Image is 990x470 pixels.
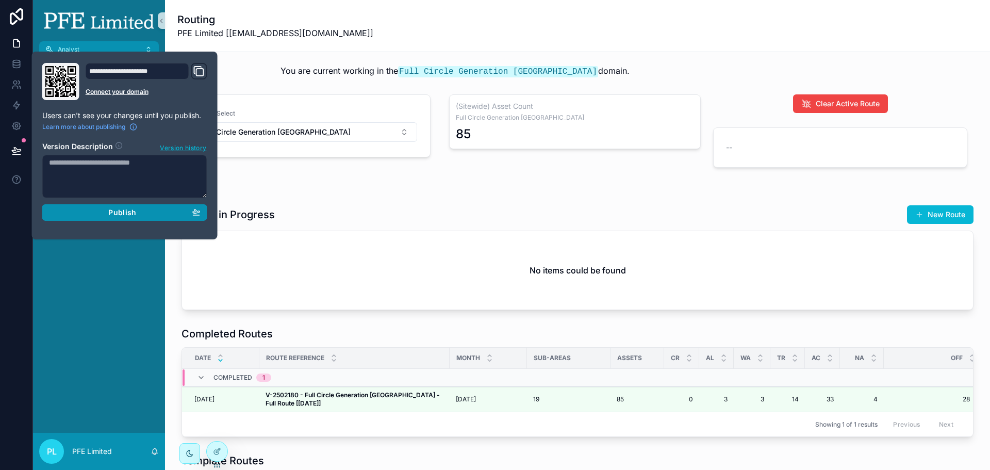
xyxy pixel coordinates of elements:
span: [DATE] [194,395,214,403]
span: [DATE] [456,395,476,403]
span: WA [740,354,751,362]
span: You are current working in the domain. [280,66,630,76]
span: 85 [617,395,624,403]
button: Version history [159,141,207,153]
code: Full Circle Generation [GEOGRAPHIC_DATA] [398,66,598,77]
div: 1 [262,374,265,382]
span: Learn more about publishing [42,123,125,131]
h3: (Sitewide) Asset Count [456,101,694,111]
a: 85 [617,395,658,403]
span: 19 [533,395,539,403]
span: Version history [160,142,206,152]
button: Analyst [39,41,159,58]
span: PL [47,445,57,458]
a: 28 [884,395,970,403]
span: Domain Select [192,109,418,118]
span: Full Circle Generation [GEOGRAPHIC_DATA] [202,127,351,137]
h1: Completed Routes [181,327,273,341]
button: Publish [42,204,207,221]
img: App logo [44,12,154,29]
h1: Routing [177,12,373,27]
a: 4 [846,395,878,403]
button: Select Button [193,122,417,142]
a: Learn more about publishing [42,123,138,131]
span: PFE Limited [[EMAIL_ADDRESS][DOMAIN_NAME]] [177,27,373,39]
span: NA [855,354,864,362]
span: Publish [108,208,136,217]
span: AL [706,354,714,362]
span: Sub-Areas [534,354,571,362]
a: 3 [740,395,764,403]
div: 85 [456,126,471,142]
h2: No items could be found [530,264,626,277]
span: Month [456,354,480,362]
button: Clear Active Route [793,94,888,113]
a: 0 [670,395,693,403]
a: 19 [533,395,604,403]
span: -- [726,142,732,153]
button: New Route [907,205,973,224]
span: Analyst [58,45,79,54]
span: Date [195,354,211,362]
span: Route Reference [266,354,324,362]
a: 14 [777,395,799,403]
p: PFE Limited [72,446,112,457]
h2: Version Description [42,141,113,153]
span: Clear Active Route [816,99,880,109]
span: Completed [213,374,252,382]
a: [DATE] [456,395,521,403]
span: Full Circle Generation [GEOGRAPHIC_DATA] [456,114,694,122]
a: [DATE] [194,395,253,403]
span: TR [777,354,785,362]
p: Users can't see your changes until you publish. [42,110,207,121]
span: AC [812,354,820,362]
span: CR [671,354,680,362]
a: 33 [811,395,834,403]
a: Connect your domain [86,88,207,96]
strong: V-2502180 - Full Circle Generation [GEOGRAPHIC_DATA] - Full Route [[DATE]] [266,391,441,407]
h1: Routes in Progress [181,207,275,222]
a: V-2502180 - Full Circle Generation [GEOGRAPHIC_DATA] - Full Route [[DATE]] [266,391,443,408]
span: Showing 1 of 1 results [815,420,878,429]
a: 3 [705,395,728,403]
div: Domain and Custom Link [86,63,207,100]
span: Assets [617,354,642,362]
span: OFF [951,354,963,362]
